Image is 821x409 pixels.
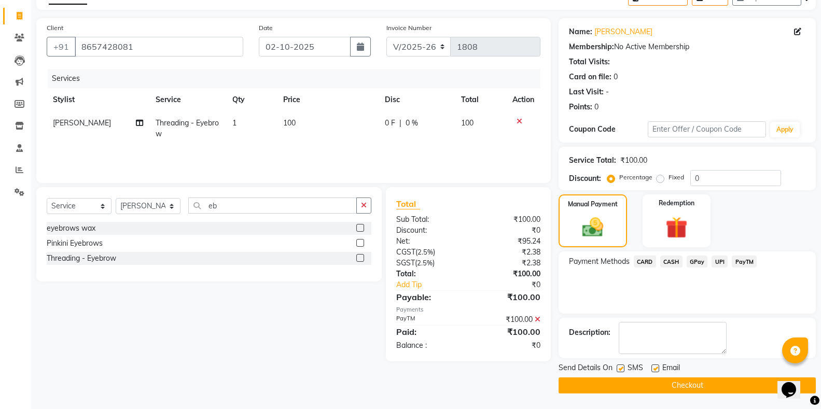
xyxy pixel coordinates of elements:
[388,326,468,338] div: Paid:
[468,214,548,225] div: ₹100.00
[388,225,468,236] div: Discount:
[606,87,609,97] div: -
[559,377,816,393] button: Checkout
[396,258,415,267] span: SGST
[468,258,548,269] div: ₹2.38
[594,102,599,112] div: 0
[156,118,219,138] span: Threading - Eyebrow
[396,305,540,314] div: Payments
[569,256,630,267] span: Payment Methods
[468,236,548,247] div: ₹95.24
[406,118,418,129] span: 0 %
[614,72,618,82] div: 0
[468,340,548,351] div: ₹0
[594,26,652,37] a: [PERSON_NAME]
[468,247,548,258] div: ₹2.38
[712,256,728,267] span: UPI
[482,279,548,290] div: ₹0
[461,118,474,128] span: 100
[226,88,277,111] th: Qty
[568,200,618,209] label: Manual Payment
[53,118,111,128] span: [PERSON_NAME]
[569,327,610,338] div: Description:
[396,247,415,257] span: CGST
[732,256,757,267] span: PayTM
[619,173,652,182] label: Percentage
[468,291,548,303] div: ₹100.00
[385,118,395,129] span: 0 F
[47,253,116,264] div: Threading - Eyebrow
[277,88,379,111] th: Price
[569,173,601,184] div: Discount:
[506,88,540,111] th: Action
[659,199,694,208] label: Redemption
[455,88,506,111] th: Total
[75,37,243,57] input: Search by Name/Mobile/Email/Code
[388,340,468,351] div: Balance :
[47,223,95,234] div: eyebrows wax
[648,121,766,137] input: Enter Offer / Coupon Code
[232,118,236,128] span: 1
[396,199,420,209] span: Total
[388,279,481,290] a: Add Tip
[628,362,643,375] span: SMS
[47,88,149,111] th: Stylist
[386,23,432,33] label: Invoice Number
[569,155,616,166] div: Service Total:
[388,269,468,279] div: Total:
[388,236,468,247] div: Net:
[569,124,648,135] div: Coupon Code
[388,214,468,225] div: Sub Total:
[576,215,610,239] img: _cash.svg
[47,23,63,33] label: Client
[48,69,548,88] div: Services
[660,256,683,267] span: CASH
[259,23,273,33] label: Date
[569,41,805,52] div: No Active Membership
[188,198,357,214] input: Search or Scan
[47,238,103,249] div: Pinkini Eyebrows
[379,88,455,111] th: Disc
[669,173,684,182] label: Fixed
[634,256,656,267] span: CARD
[149,88,226,111] th: Service
[468,326,548,338] div: ₹100.00
[659,214,694,241] img: _gift.svg
[468,269,548,279] div: ₹100.00
[662,362,680,375] span: Email
[388,258,468,269] div: ( )
[417,259,433,267] span: 2.5%
[468,314,548,325] div: ₹100.00
[283,118,296,128] span: 100
[569,87,604,97] div: Last Visit:
[569,26,592,37] div: Name:
[468,225,548,236] div: ₹0
[388,247,468,258] div: ( )
[569,102,592,112] div: Points:
[777,368,811,399] iframe: chat widget
[620,155,647,166] div: ₹100.00
[418,248,433,256] span: 2.5%
[687,256,708,267] span: GPay
[559,362,613,375] span: Send Details On
[388,314,468,325] div: PayTM
[47,37,76,57] button: +91
[569,57,610,67] div: Total Visits:
[569,72,611,82] div: Card on file:
[770,122,800,137] button: Apply
[569,41,614,52] div: Membership:
[399,118,401,129] span: |
[388,291,468,303] div: Payable:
